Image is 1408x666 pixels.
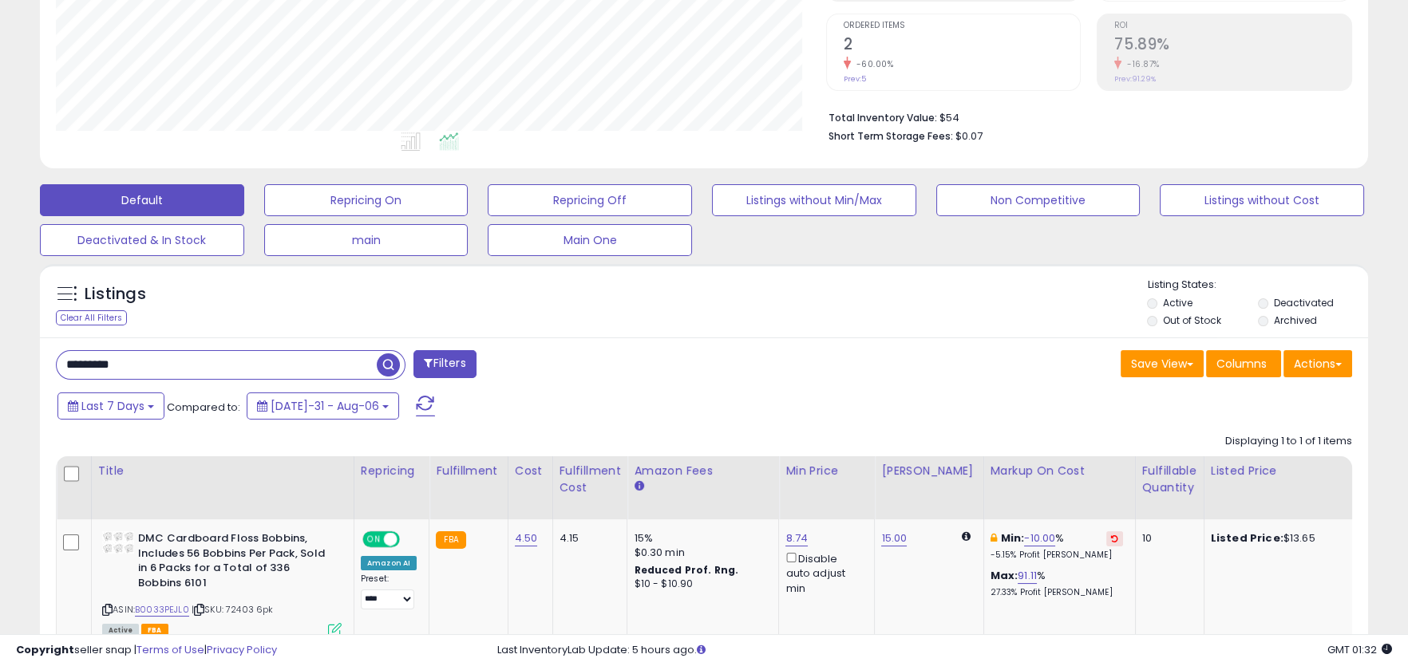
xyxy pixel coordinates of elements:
small: Amazon Fees. [634,479,643,494]
small: Prev: 91.29% [1114,74,1156,84]
h5: Listings [85,283,146,305]
span: 2025-08-14 01:32 GMT [1327,642,1392,657]
b: Short Term Storage Fees: [829,129,953,143]
div: $0.30 min [634,546,766,560]
a: 4.50 [515,530,538,546]
div: Amazon AI [361,556,417,570]
label: Out of Stock [1163,313,1221,327]
small: FBA [436,531,465,549]
label: Active [1163,296,1192,309]
span: Ordered Items [844,22,1081,30]
div: Markup on Cost [991,463,1129,479]
button: Columns [1206,350,1281,377]
span: $0.07 [955,128,983,144]
div: Cost [515,463,546,479]
button: Repricing Off [488,184,692,216]
a: Privacy Policy [207,642,277,657]
button: Non Competitive [936,184,1141,216]
button: Main One [488,224,692,256]
div: Title [98,463,347,479]
small: Prev: 5 [844,74,866,84]
span: OFF [397,533,423,546]
div: Min Price [785,463,868,479]
img: 41gMtXtV+LS._SL40_.jpg [102,531,134,554]
th: The percentage added to the cost of goods (COGS) that forms the calculator for Min & Max prices. [983,456,1135,519]
p: 27.33% Profit [PERSON_NAME] [991,587,1123,598]
div: Listed Price [1211,463,1349,479]
button: Repricing On [264,184,469,216]
button: [DATE]-31 - Aug-06 [247,392,399,420]
b: Reduced Prof. Rng. [634,563,738,577]
span: ROI [1114,22,1351,30]
button: Listings without Min/Max [712,184,916,216]
div: Preset: [361,573,417,609]
p: -5.15% Profit [PERSON_NAME] [991,550,1123,561]
button: Last 7 Days [57,392,164,420]
b: Max: [991,568,1018,583]
button: Filters [413,350,476,378]
div: 10 [1142,531,1192,546]
button: Save View [1121,350,1204,377]
button: Actions [1283,350,1352,377]
h2: 75.89% [1114,35,1351,57]
b: DMC Cardboard Floss Bobbins, Includes 56 Bobbins Per Pack, Sold in 6 Packs for a Total of 336 Bob... [138,531,332,594]
small: -60.00% [851,58,894,70]
span: Compared to: [167,400,240,415]
label: Deactivated [1274,296,1334,309]
a: 15.00 [881,530,907,546]
div: Last InventoryLab Update: 5 hours ago. [497,643,1392,658]
b: Total Inventory Value: [829,111,937,124]
div: % [991,531,1123,561]
a: -10.00 [1024,530,1055,546]
div: seller snap | | [16,643,277,658]
div: $10 - $10.90 [634,577,766,591]
div: Displaying 1 to 1 of 1 items [1225,434,1352,449]
span: ON [364,533,384,546]
button: Deactivated & In Stock [40,224,244,256]
div: % [991,569,1123,598]
a: Terms of Use [136,642,204,657]
h2: 2 [844,35,1081,57]
a: 91.11 [1018,568,1037,584]
small: -16.87% [1121,58,1160,70]
b: Min: [1001,530,1025,546]
span: Last 7 Days [81,398,144,414]
button: Listings without Cost [1160,184,1364,216]
div: 4.15 [560,531,615,546]
span: | SKU: 72403 6pk [192,603,274,616]
div: Amazon Fees [634,463,772,479]
p: Listing States: [1147,278,1367,293]
a: 8.74 [785,530,808,546]
div: Fulfillment Cost [560,463,621,496]
div: Fulfillable Quantity [1142,463,1197,496]
div: Repricing [361,463,422,479]
div: 15% [634,531,766,546]
label: Archived [1274,313,1317,327]
div: Disable auto adjust min [785,550,862,596]
strong: Copyright [16,642,74,657]
div: Clear All Filters [56,310,127,325]
div: $13.65 [1211,531,1343,546]
span: Columns [1216,356,1267,372]
span: [DATE]-31 - Aug-06 [271,398,379,414]
button: main [264,224,469,256]
b: Listed Price: [1211,530,1283,546]
li: $54 [829,107,1340,126]
button: Default [40,184,244,216]
div: Fulfillment [436,463,500,479]
a: B0033PEJL0 [135,603,189,617]
div: [PERSON_NAME] [881,463,976,479]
